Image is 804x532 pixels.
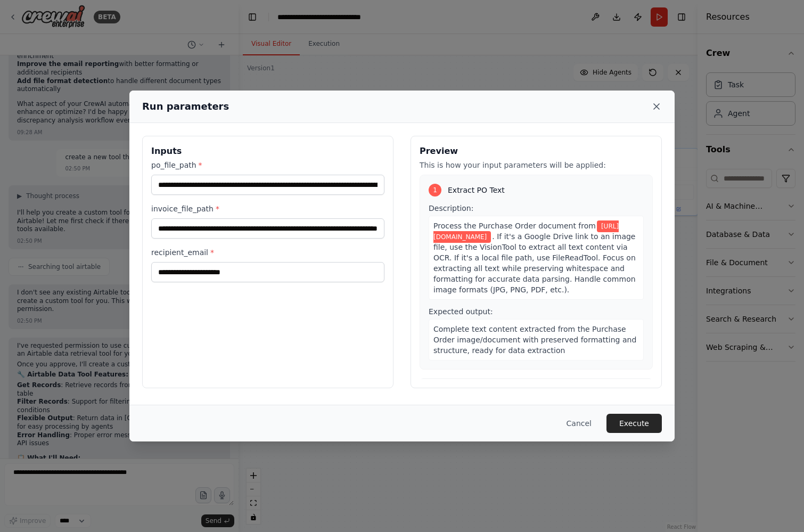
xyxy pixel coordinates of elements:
label: invoice_file_path [151,203,384,214]
label: recipient_email [151,247,384,258]
button: Execute [606,414,662,433]
p: This is how your input parameters will be applied: [420,160,653,170]
label: po_file_path [151,160,384,170]
h2: Run parameters [142,99,229,114]
span: Description: [429,204,473,212]
span: Extract PO Text [448,185,505,195]
span: Process the Purchase Order document from [433,222,596,230]
h3: Preview [420,145,653,158]
h3: Inputs [151,145,384,158]
span: Complete text content extracted from the Purchase Order image/document with preserved formatting ... [433,325,636,355]
span: Variable: po_file_path [433,220,619,243]
button: Cancel [558,414,600,433]
div: 1 [429,184,441,197]
span: Expected output: [429,307,493,316]
span: . If it's a Google Drive link to an image file, use the VisionTool to extract all text content vi... [433,232,636,294]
